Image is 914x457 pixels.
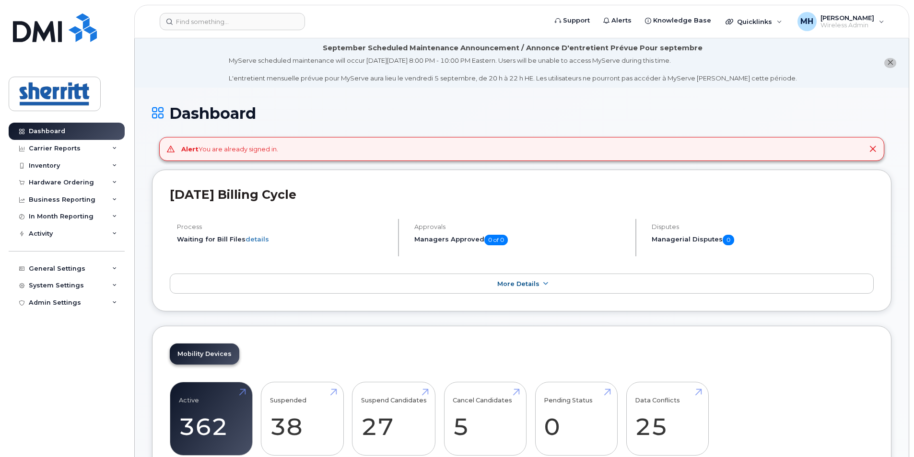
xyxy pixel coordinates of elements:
a: Pending Status 0 [544,387,609,450]
h1: Dashboard [152,105,891,122]
a: Active 362 [179,387,244,450]
button: close notification [884,58,896,68]
span: 0 of 0 [484,235,508,245]
a: Data Conflicts 25 [635,387,700,450]
strong: Alert [181,145,199,153]
a: Suspend Candidates 27 [361,387,427,450]
div: MyServe scheduled maintenance will occur [DATE][DATE] 8:00 PM - 10:00 PM Eastern. Users will be u... [229,56,797,83]
div: You are already signed in. [181,145,278,154]
h5: Managerial Disputes [652,235,874,245]
li: Waiting for Bill Files [177,235,390,244]
a: details [246,235,269,243]
a: Cancel Candidates 5 [453,387,517,450]
h4: Disputes [652,223,874,230]
h2: [DATE] Billing Cycle [170,187,874,202]
a: Mobility Devices [170,343,239,365]
h4: Process [177,223,390,230]
h5: Managers Approved [414,235,627,245]
a: Suspended 38 [270,387,335,450]
div: September Scheduled Maintenance Announcement / Annonce D'entretient Prévue Pour septembre [323,43,703,53]
span: More Details [497,280,539,287]
h4: Approvals [414,223,627,230]
span: 0 [723,235,734,245]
